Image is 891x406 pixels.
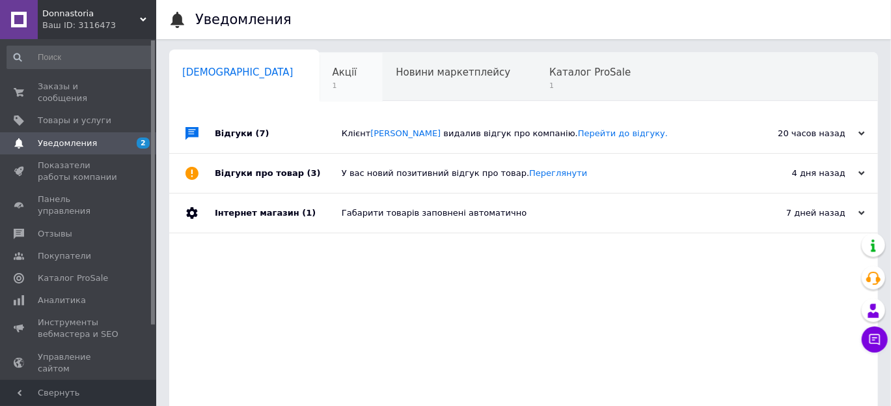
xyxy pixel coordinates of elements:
[42,20,156,31] div: Ваш ID: 3116473
[370,128,441,138] a: [PERSON_NAME]
[38,272,108,284] span: Каталог ProSale
[38,295,86,306] span: Аналитика
[342,167,735,179] div: У вас новий позитивний відгук про товар.
[307,168,321,178] span: (3)
[862,326,888,353] button: Чат с покупателем
[38,160,120,183] span: Показатели работы компании
[215,154,342,193] div: Відгуки про товар
[396,66,510,78] span: Новини маркетплейсу
[195,12,292,27] h1: Уведомления
[38,138,97,149] span: Уведомления
[342,207,735,219] div: Габарити товарів заповнені автоматично
[444,128,668,138] span: видалив відгук про компанію.
[38,351,120,375] span: Управление сайтом
[735,167,865,179] div: 4 дня назад
[302,208,316,218] span: (1)
[38,228,72,240] span: Отзывы
[38,317,120,340] span: Инструменты вебмастера и SEO
[735,128,865,139] div: 20 часов назад
[333,66,357,78] span: Акції
[182,66,294,78] span: [DEMOGRAPHIC_DATA]
[215,114,342,153] div: Відгуки
[256,128,269,138] span: (7)
[333,81,357,91] span: 1
[38,81,120,104] span: Заказы и сообщения
[578,128,668,138] a: Перейти до відгуку.
[38,250,91,262] span: Покупатели
[735,207,865,219] div: 7 дней назад
[137,138,150,149] span: 2
[549,66,631,78] span: Каталог ProSale
[342,128,668,138] span: Клієнт
[529,168,587,178] a: Переглянути
[7,46,154,69] input: Поиск
[215,194,342,233] div: Інтернет магазин
[42,8,140,20] span: Donnastoria
[549,81,631,91] span: 1
[38,194,120,217] span: Панель управления
[38,115,111,126] span: Товары и услуги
